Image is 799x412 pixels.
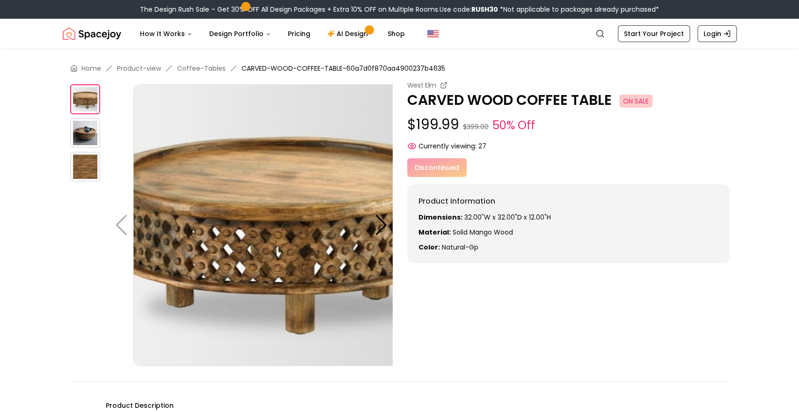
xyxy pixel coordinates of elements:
[407,116,729,134] p: $199.99
[407,81,436,90] small: West Elm
[418,228,451,237] strong: Material:
[453,228,513,237] span: Solid mango wood
[133,84,415,366] img: https://storage.googleapis.com/spacejoy-main/assets/60a7d0f870aa4900237b4635/product_0_glgnlnoj632e
[132,24,412,43] nav: Main
[418,141,476,151] span: Currently viewing:
[320,24,378,43] a: AI Design
[63,24,121,43] a: Spacejoy
[418,196,718,207] h6: Product Information
[117,64,161,73] a: Product-view
[70,152,100,182] img: https://storage.googleapis.com/spacejoy-main/assets/60a7d0f870aa4900237b4635/product_1_494oh23kp2ie
[418,213,462,222] strong: Dimensions:
[418,243,440,252] strong: Color:
[81,64,101,73] a: Home
[442,243,478,252] span: natural-gp
[70,64,729,73] nav: breadcrumb
[70,84,100,114] img: https://storage.googleapis.com/spacejoy-main/assets/60a7d0f870aa4900237b4635/product_0_glgnlnoj632e
[427,28,439,39] img: United States
[418,213,718,222] p: 32.00"W x 32.00"D x 12.00"H
[618,25,690,42] a: Start Your Project
[440,5,498,14] span: Use code:
[463,122,489,132] small: $399.00
[140,5,659,14] div: The Design Rush Sale – Get 30% OFF All Design Packages + Extra 10% OFF on Multiple Rooms.
[498,5,659,14] span: *Not applicable to packages already purchased*
[63,19,737,49] nav: Global
[407,92,729,109] p: CARVED WOOD COFFEE TABLE
[619,95,652,108] span: ON SALE
[177,64,226,73] a: Coffee-Tables
[242,64,445,73] span: CARVED-WOOD-COFFEE-TABLE-60a7d0f870aa4900237b4635
[492,117,535,134] small: 50% Off
[63,24,121,43] img: Spacejoy Logo
[280,24,318,43] a: Pricing
[478,141,486,151] span: 27
[697,25,737,42] a: Login
[70,118,100,148] img: https://storage.googleapis.com/spacejoy-main/assets/60a7d0f870aa4900237b4635/product_0_0nc0ij78fmfl
[380,24,412,43] a: Shop
[471,5,498,14] b: RUSH30
[132,24,200,43] button: How It Works
[202,24,279,43] button: Design Portfolio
